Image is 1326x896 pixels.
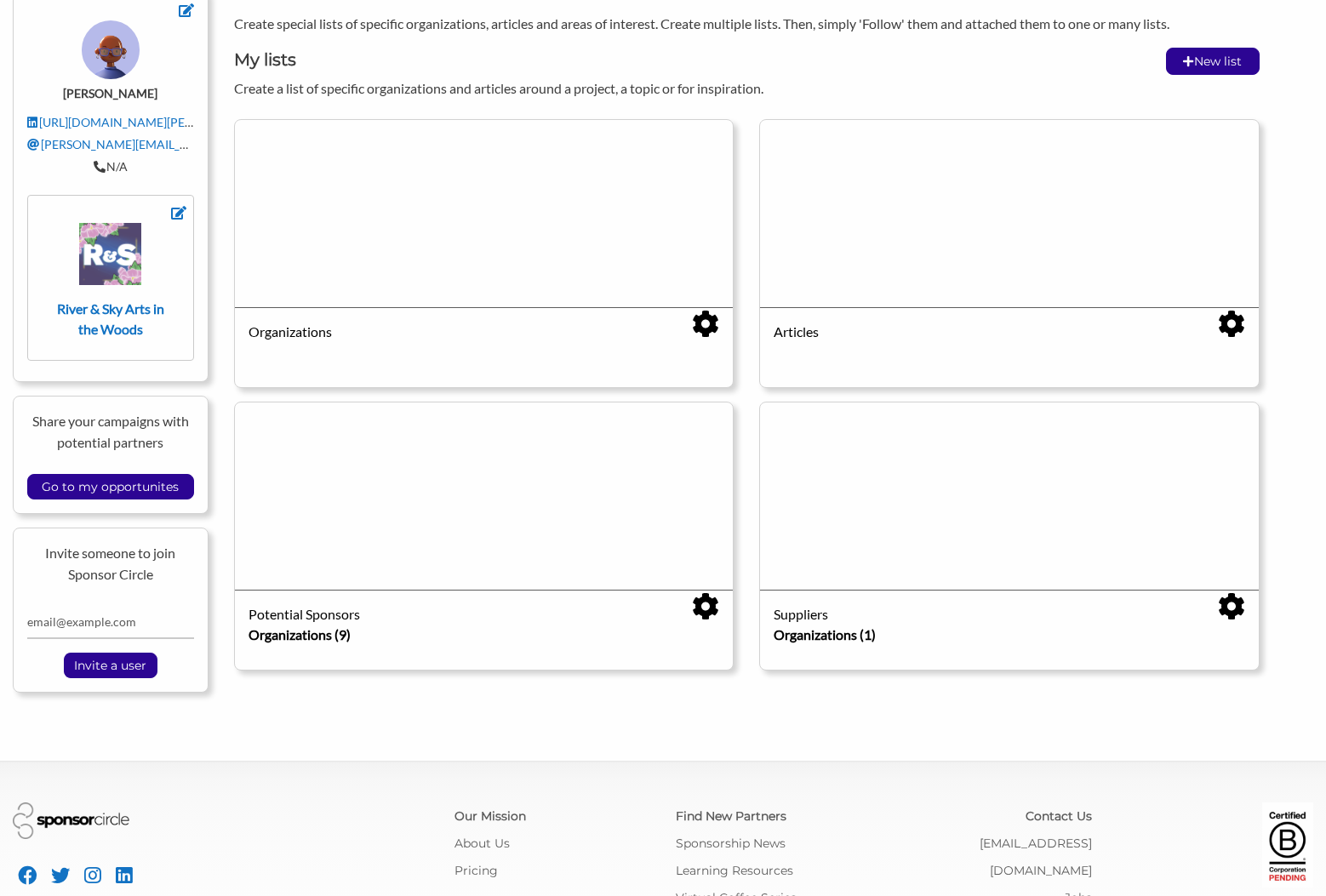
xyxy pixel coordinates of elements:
img: Certified Corporation Pending Logo [1262,802,1313,887]
a: Learning Resources [676,863,793,878]
img: ftzzcmimo6stoeo83mey [79,223,141,285]
a: Find New Partners [676,808,786,824]
input: Go to my opportunites [33,475,187,499]
a: River & Sky Arts in the Woods [49,223,173,337]
a: Our Mission [454,808,526,824]
h2: My lists [234,48,997,71]
span: Create a list of specific organizations and articles around a project, a topic or for inspiration. [234,80,763,96]
a: [URL][DOMAIN_NAME][PERSON_NAME] [27,115,261,129]
div: N/A [27,159,194,174]
img: Sponsor Circle Logo [13,802,129,839]
a: Sponsorship News [676,836,786,851]
p: Create special lists of specific organizations, articles and areas of interest. Create multiple l... [234,13,1313,35]
strong: Organizations (1) [774,626,876,642]
a: Pricing [454,863,498,878]
img: ToyFaces_Colored_BG_8_cw6kwm [82,20,140,78]
a: About Us [454,836,510,851]
div: Potential Sponsors [249,604,719,625]
a: Contact Us [1026,808,1092,824]
input: email@example.com [27,606,194,639]
strong: River & Sky Arts in the Woods [57,300,164,337]
div: Organizations [249,322,719,342]
strong: [PERSON_NAME] [63,86,157,100]
div: Suppliers [774,604,1244,625]
p: Invite someone to join Sponsor Circle [27,542,194,585]
p: New list [1167,49,1259,74]
p: Share your campaigns with potential partners [27,410,194,454]
input: Invite a user [66,653,155,677]
a: [PERSON_NAME][EMAIL_ADDRESS][DOMAIN_NAME] [27,137,335,151]
a: [EMAIL_ADDRESS][DOMAIN_NAME] [980,836,1092,878]
div: Articles [774,322,1244,342]
strong: Organizations (9) [249,626,351,642]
